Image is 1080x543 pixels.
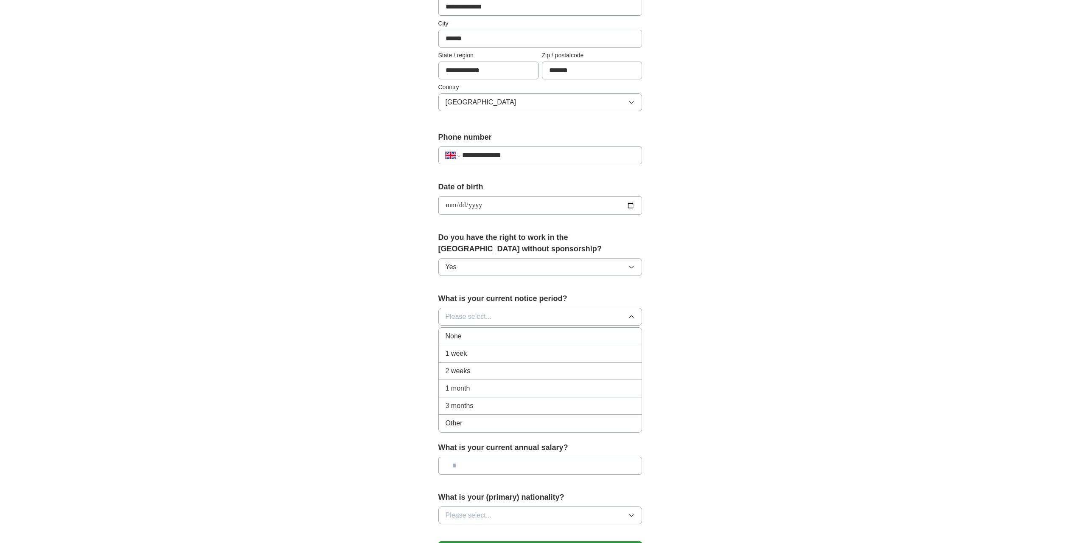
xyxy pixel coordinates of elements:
label: Date of birth [438,181,642,193]
label: State / region [438,51,539,60]
label: What is your current annual salary? [438,442,642,453]
span: 1 month [446,383,470,394]
span: Please select... [446,510,492,520]
label: Country [438,83,642,92]
label: Do you have the right to work in the [GEOGRAPHIC_DATA] without sponsorship? [438,232,642,255]
span: [GEOGRAPHIC_DATA] [446,97,516,107]
span: None [446,331,462,341]
span: Yes [446,262,457,272]
span: Other [446,418,463,428]
button: Yes [438,258,642,276]
button: Please select... [438,308,642,326]
button: [GEOGRAPHIC_DATA] [438,93,642,111]
label: What is your (primary) nationality? [438,492,642,503]
span: 1 week [446,349,467,359]
span: Please select... [446,312,492,322]
span: 3 months [446,401,474,411]
label: City [438,19,642,28]
label: Zip / postalcode [542,51,642,60]
button: Please select... [438,506,642,524]
label: Phone number [438,132,642,143]
span: 2 weeks [446,366,471,376]
label: What is your current notice period? [438,293,642,304]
